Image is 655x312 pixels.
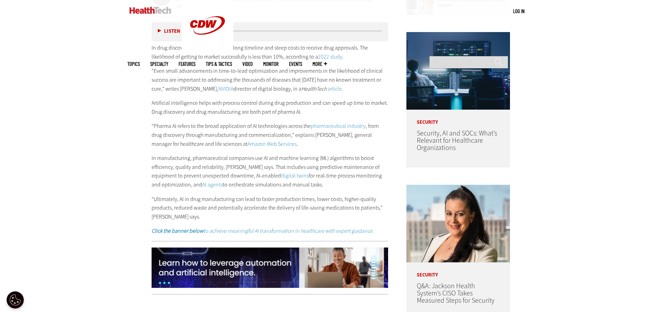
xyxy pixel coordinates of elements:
p: “Ultimately, AI in drug manufacturing can lead to faster production times, lower costs, higher-qu... [152,195,388,221]
a: article [328,85,342,92]
span: Topics [127,61,140,67]
span: More [312,61,327,67]
div: User menu [513,8,524,15]
a: NVIDIA [218,85,233,92]
a: Features [179,61,195,67]
img: Connie Barrera [406,185,510,262]
p: “Pharma AI refers to the broad application of AI technologies across the , from drug discovery th... [152,122,388,148]
img: security team in high-tech computer room [406,32,510,110]
p: “Even small advancements in time-to-lead optimization and improvements in the likelihood of clini... [152,67,388,93]
p: Security [406,110,510,125]
a: Video [242,61,253,67]
a: MonITor [263,61,279,67]
span: Specialty [150,61,168,67]
p: Security [406,262,510,278]
em: . [342,85,343,92]
div: Cookie Settings [7,291,24,309]
a: Q&A: Jackson Health System’s CISO Takes Measured Steps for Security [417,281,494,305]
a: pharmaceutical industry [311,122,366,130]
a: Amazon Web Services [248,140,297,148]
a: Tips & Tactics [206,61,232,67]
strong: Click the banner below [152,227,203,234]
p: Artificial intelligence helps with process control during drug production and can speed up time t... [152,99,388,116]
a: Security, AI and SOCs: What’s Relevant for Healthcare Organizations [417,129,497,152]
a: Log in [513,8,524,14]
a: Click the banner belowto achieve meaningful AI transformation in healthcare with expert guidance. [152,227,374,234]
em: HealthTech [301,85,327,92]
button: Open Preferences [7,291,24,309]
a: AI agents [202,181,223,188]
a: CDW [182,46,233,53]
a: Events [289,61,302,67]
img: Home [129,7,171,14]
em: to achieve meaningful AI transformation in healthcare with expert guidance. [152,227,374,234]
p: In manufacturing, pharmaceutical companies use AI and machine learning (ML) algorithms to boost e... [152,154,388,189]
a: digital twins [281,172,309,179]
img: ft-digitalgovt-q424-animated-desktop [152,248,388,288]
